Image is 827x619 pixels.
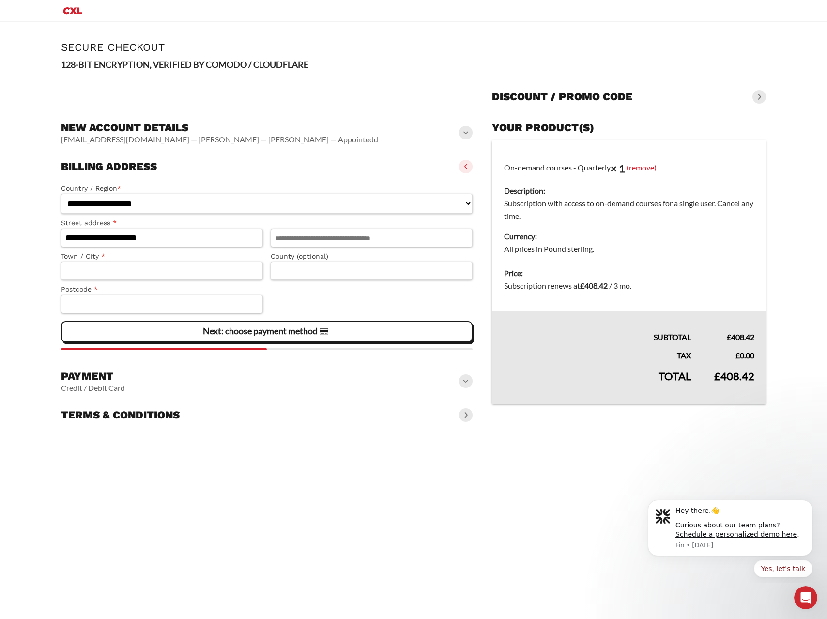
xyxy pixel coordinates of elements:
[61,217,263,229] label: Street address
[714,370,754,383] bdi: 408.42
[61,370,125,383] h3: Payment
[271,251,473,262] label: County
[492,140,766,262] td: On-demand courses - Quarterly
[794,586,817,609] iframe: Intercom live chat
[61,321,473,342] vaadin-button: Next: choose payment method
[61,284,263,295] label: Postcode
[504,197,754,222] dd: Subscription with access to on-demand courses for a single user. Cancel any time.
[61,59,308,70] strong: 128-BIT ENCRYPTION, VERIFIED BY COMODO / CLOUDFLARE
[580,281,608,290] bdi: 408.42
[504,230,754,243] dt: Currency:
[504,243,754,255] dd: All prices in Pound sterling.
[297,252,328,260] span: (optional)
[714,370,720,383] span: £
[61,160,157,173] h3: Billing address
[727,332,754,341] bdi: 408.42
[492,362,703,404] th: Total
[504,185,754,197] dt: Description:
[735,351,740,360] span: £
[727,332,731,341] span: £
[633,491,827,583] iframe: Intercom notifications message
[492,311,703,343] th: Subtotal
[627,162,657,171] a: (remove)
[504,281,631,290] span: Subscription renews at .
[61,183,473,194] label: Country / Region
[580,281,584,290] span: £
[61,251,263,262] label: Town / City
[504,267,754,279] dt: Price:
[61,135,378,144] vaadin-horizontal-layout: [EMAIL_ADDRESS][DOMAIN_NAME] — [PERSON_NAME] — [PERSON_NAME] — Appointedd
[735,351,754,360] bdi: 0.00
[492,343,703,362] th: Tax
[61,121,378,135] h3: New account details
[61,41,766,53] h1: Secure Checkout
[492,90,632,104] h3: Discount / promo code
[61,408,180,422] h3: Terms & conditions
[61,383,125,393] vaadin-horizontal-layout: Credit / Debit Card
[609,281,630,290] span: / 3 mo
[611,162,625,175] strong: × 1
